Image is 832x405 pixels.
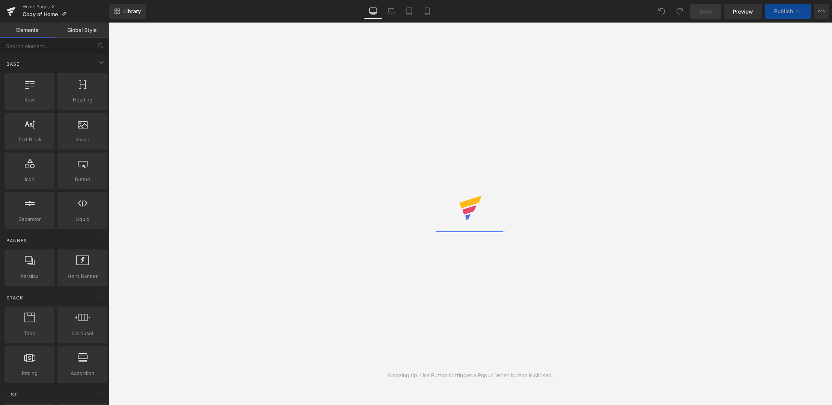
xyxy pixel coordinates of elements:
[123,8,141,15] span: Library
[774,8,793,14] span: Publish
[60,136,105,144] span: Image
[699,8,712,15] span: Save
[60,329,105,337] span: Carousel
[672,4,687,19] button: Redo
[7,215,52,223] span: Separator
[382,4,400,19] a: Laptop
[387,371,553,379] div: Amazing tip: Use Button to trigger a Popup When button is clicked.
[814,4,829,19] button: More
[733,8,753,15] span: Preview
[7,272,52,280] span: Parallax
[6,391,18,398] span: List
[7,329,52,337] span: Tabs
[765,4,811,19] button: Publish
[7,175,52,183] span: Icon
[418,4,436,19] a: Mobile
[60,369,105,377] span: Accordion
[6,294,24,301] span: Stack
[6,237,28,244] span: Banner
[7,96,52,104] span: Row
[60,175,105,183] span: Button
[7,136,52,144] span: Text Block
[109,4,146,19] a: New Library
[654,4,669,19] button: Undo
[60,215,105,223] span: Liquid
[23,4,109,10] a: Home Pages
[60,96,105,104] span: Heading
[724,4,762,19] a: Preview
[364,4,382,19] a: Desktop
[60,272,105,280] span: Hero Banner
[23,11,58,17] span: Copy of Home
[6,60,20,68] span: Base
[7,369,52,377] span: Pricing
[400,4,418,19] a: Tablet
[54,23,109,38] a: Global Style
